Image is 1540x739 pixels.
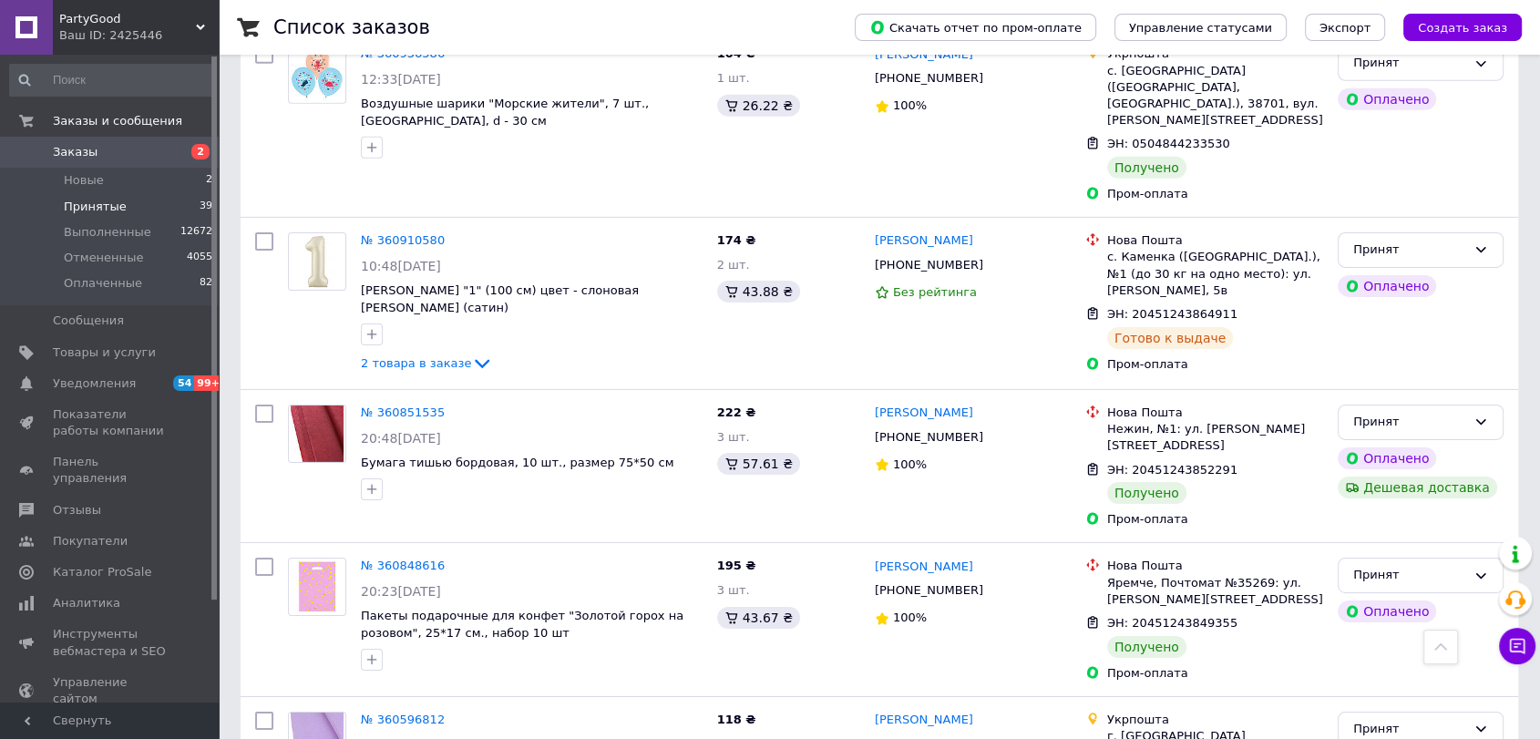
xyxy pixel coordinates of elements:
[53,502,101,518] span: Отзывы
[361,283,639,314] a: [PERSON_NAME] "1" (100 см) цвет - слоновая [PERSON_NAME] (сатин)
[53,344,156,361] span: Товары и услуги
[361,609,683,640] a: Пакеты подарочные для конфет "Золотой горох на розовом", 25*17 см., набор 10 шт
[1338,275,1436,297] div: Оплачено
[875,712,973,729] a: [PERSON_NAME]
[273,16,430,38] h1: Список заказов
[206,172,212,189] span: 2
[717,453,800,475] div: 57.61 ₴
[361,356,493,370] a: 2 товара в заказе
[1107,157,1186,179] div: Получено
[64,224,151,241] span: Выполненные
[64,199,127,215] span: Принятые
[1107,307,1237,321] span: ЭН: 20451243864911
[1353,413,1466,432] div: Принят
[361,559,445,572] a: № 360848616
[1107,463,1237,477] span: ЭН: 20451243852291
[1338,447,1436,469] div: Оплачено
[1129,21,1272,35] span: Управление статусами
[53,375,136,392] span: Уведомления
[288,405,346,463] a: Фото товару
[1107,712,1323,728] div: Укрпошта
[361,233,445,247] a: № 360910580
[361,97,649,128] a: Воздушные шарики "Морские жители", 7 шт., [GEOGRAPHIC_DATA], d - 30 см
[194,375,224,391] span: 99+
[64,250,143,266] span: Отмененные
[53,564,151,580] span: Каталог ProSale
[288,46,346,104] a: Фото товару
[53,454,169,487] span: Панель управления
[717,233,756,247] span: 174 ₴
[1319,21,1371,35] span: Экспорт
[291,233,344,290] img: Фото товару
[9,64,214,97] input: Поиск
[288,232,346,291] a: Фото товару
[871,426,987,449] div: [PHONE_NUMBER]
[1107,327,1233,349] div: Готово к выдаче
[1107,575,1323,608] div: Яремче, Почтомат №35269: ул. [PERSON_NAME][STREET_ADDRESS]
[893,285,977,299] span: Без рейтинга
[291,46,344,103] img: Фото товару
[1107,665,1323,682] div: Пром-оплата
[1418,21,1507,35] span: Создать заказ
[717,258,750,272] span: 2 шт.
[1338,477,1497,498] div: Дешевая доставка
[361,456,673,469] a: Бумага тишью бордовая, 10 шт., размер 75*50 см
[1353,241,1466,260] div: Принят
[875,405,973,422] a: [PERSON_NAME]
[717,71,750,85] span: 1 шт.
[871,67,987,90] div: [PHONE_NUMBER]
[1107,63,1323,129] div: с. [GEOGRAPHIC_DATA] ([GEOGRAPHIC_DATA], [GEOGRAPHIC_DATA].), 38701, вул. [PERSON_NAME][STREET_AD...
[191,144,210,159] span: 2
[1107,558,1323,574] div: Нова Пошта
[1107,421,1323,454] div: Нежин, №1: ул. [PERSON_NAME][STREET_ADDRESS]
[64,172,104,189] span: Новые
[855,14,1096,41] button: Скачать отчет по пром-оплате
[361,713,445,726] a: № 360596812
[53,406,169,439] span: Показатели работы компании
[1114,14,1287,41] button: Управление статусами
[717,430,750,444] span: 3 шт.
[200,199,212,215] span: 39
[717,559,756,572] span: 195 ₴
[717,713,756,726] span: 118 ₴
[53,313,124,329] span: Сообщения
[875,232,973,250] a: [PERSON_NAME]
[361,405,445,419] a: № 360851535
[871,253,987,277] div: [PHONE_NUMBER]
[1107,482,1186,504] div: Получено
[1107,511,1323,528] div: Пром-оплата
[53,626,169,659] span: Инструменты вебмастера и SEO
[893,457,927,471] span: 100%
[1107,137,1230,150] span: ЭН: 0504844233530
[1107,232,1323,249] div: Нова Пошта
[1353,566,1466,585] div: Принят
[1338,88,1436,110] div: Оплачено
[1499,628,1535,664] button: Чат с покупателем
[717,95,800,117] div: 26.22 ₴
[180,224,212,241] span: 12672
[53,113,182,129] span: Заказы и сообщения
[291,559,344,615] img: Фото товару
[717,583,750,597] span: 3 шт.
[1107,405,1323,421] div: Нова Пошта
[893,98,927,112] span: 100%
[1403,14,1522,41] button: Создать заказ
[1107,636,1186,658] div: Получено
[361,72,441,87] span: 12:33[DATE]
[200,275,212,292] span: 82
[871,579,987,602] div: [PHONE_NUMBER]
[893,611,927,624] span: 100%
[869,19,1082,36] span: Скачать отчет по пром-оплате
[1107,356,1323,373] div: Пром-оплата
[53,674,169,707] span: Управление сайтом
[361,259,441,273] span: 10:48[DATE]
[875,559,973,576] a: [PERSON_NAME]
[1107,616,1237,630] span: ЭН: 20451243849355
[288,558,346,616] a: Фото товару
[64,275,142,292] span: Оплаченные
[717,405,756,419] span: 222 ₴
[187,250,212,266] span: 4055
